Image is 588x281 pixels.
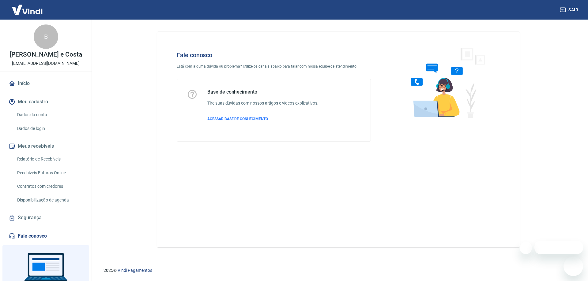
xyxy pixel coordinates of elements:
h5: Base de conhecimento [207,89,318,95]
iframe: Botão para abrir a janela de mensagens [563,257,583,276]
img: Fale conosco [399,42,492,123]
span: ACESSAR BASE DE CONHECIMENTO [207,117,268,121]
a: Vindi Pagamentos [118,268,152,273]
button: Meu cadastro [7,95,84,109]
a: Disponibilização de agenda [15,194,84,206]
div: B [34,24,58,49]
h4: Fale conosco [177,51,371,59]
button: Sair [559,4,581,16]
iframe: Mensagem da empresa [534,241,583,254]
a: Contratos com credores [15,180,84,193]
button: Meus recebíveis [7,139,84,153]
img: Vindi [7,0,47,19]
a: Fale conosco [7,229,84,243]
a: Dados da conta [15,109,84,121]
p: Está com alguma dúvida ou problema? Utilize os canais abaixo para falar com nossa equipe de atend... [177,64,371,69]
a: Dados de login [15,122,84,135]
a: ACESSAR BASE DE CONHECIMENTO [207,116,318,122]
p: [EMAIL_ADDRESS][DOMAIN_NAME] [12,60,80,67]
a: Recebíveis Futuros Online [15,167,84,179]
p: [PERSON_NAME] e Costa [10,51,82,58]
a: Início [7,77,84,90]
a: Relatório de Recebíveis [15,153,84,165]
h6: Tire suas dúvidas com nossos artigos e vídeos explicativos. [207,100,318,106]
iframe: Fechar mensagem [520,242,532,254]
a: Segurança [7,211,84,224]
p: 2025 © [104,267,573,274]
